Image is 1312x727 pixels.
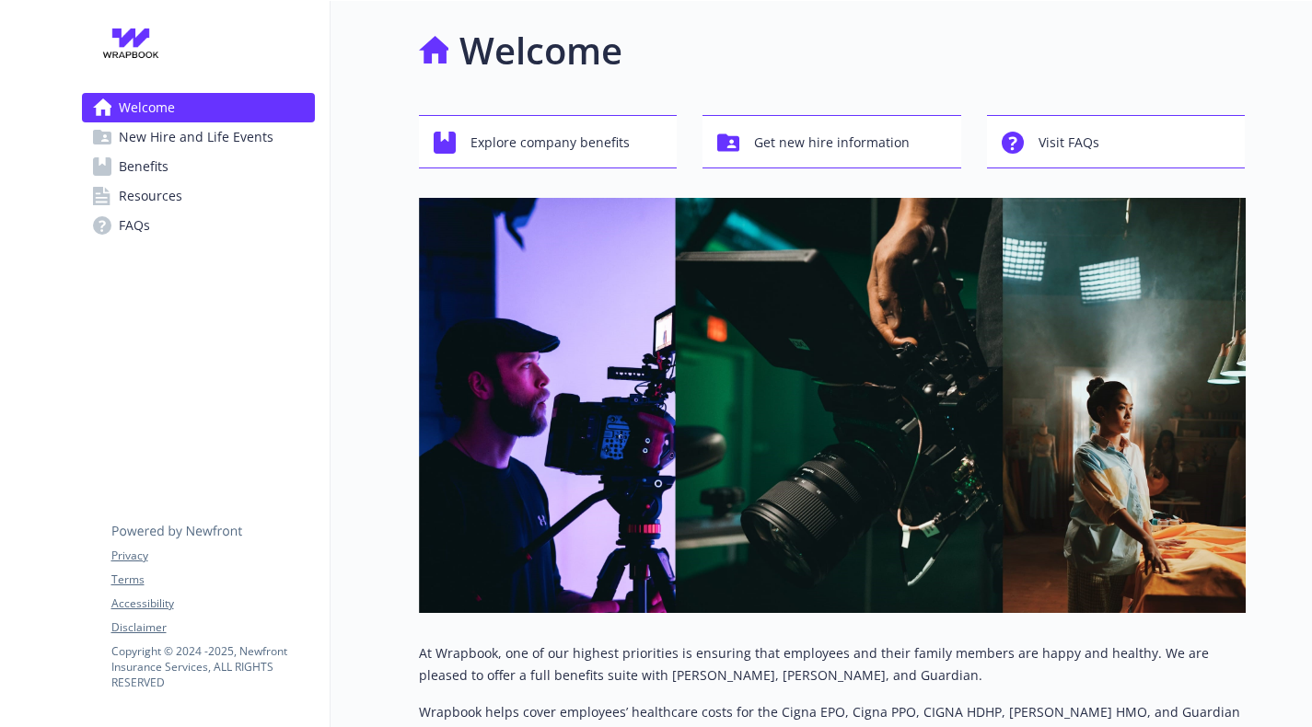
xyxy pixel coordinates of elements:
h1: Welcome [459,23,622,78]
a: Accessibility [111,595,314,612]
a: Welcome [82,93,315,122]
p: Copyright © 2024 - 2025 , Newfront Insurance Services, ALL RIGHTS RESERVED [111,643,314,690]
span: FAQs [119,211,150,240]
button: Explore company benefits [419,115,678,168]
a: Disclaimer [111,619,314,636]
a: New Hire and Life Events [82,122,315,152]
span: Get new hire information [754,125,910,160]
a: FAQs [82,211,315,240]
a: Privacy [111,548,314,564]
button: Visit FAQs [987,115,1246,168]
button: Get new hire information [702,115,961,168]
span: Explore company benefits [470,125,630,160]
img: overview page banner [419,198,1246,613]
a: Terms [111,571,314,588]
p: At Wrapbook, one of our highest priorities is ensuring that employees and their family members ar... [419,642,1246,687]
span: Welcome [119,93,175,122]
a: Resources [82,181,315,211]
span: Benefits [119,152,168,181]
span: Visit FAQs [1039,125,1099,160]
span: New Hire and Life Events [119,122,273,152]
a: Benefits [82,152,315,181]
span: Resources [119,181,182,211]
